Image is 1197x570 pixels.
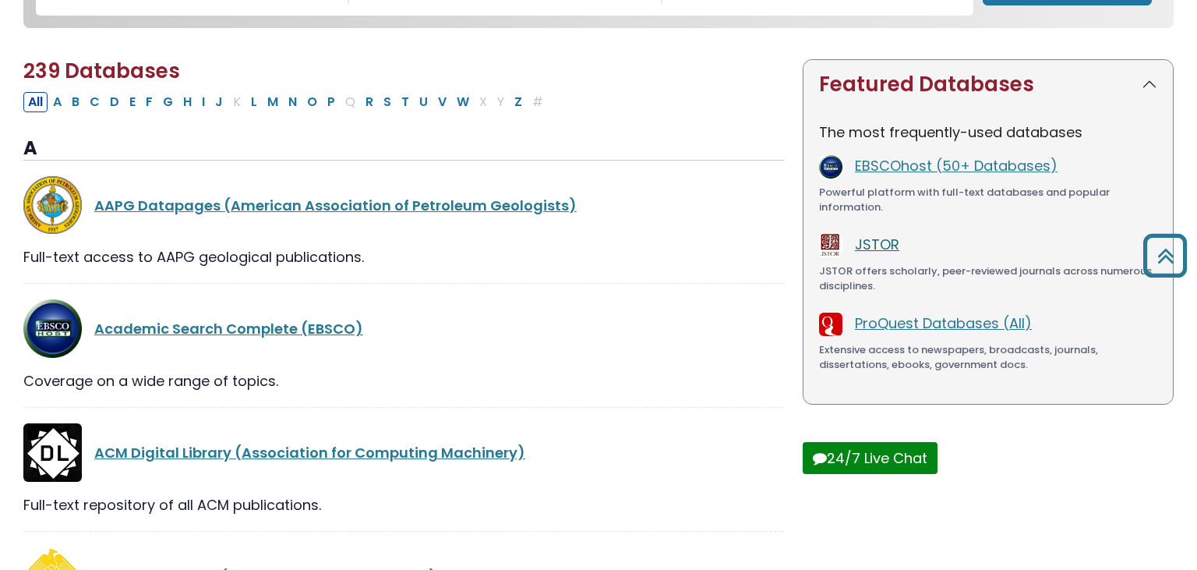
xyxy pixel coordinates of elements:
button: Featured Databases [803,60,1173,109]
button: Filter Results T [397,92,414,112]
button: Filter Results O [302,92,322,112]
button: Filter Results P [323,92,340,112]
a: EBSCOhost (50+ Databases) [855,156,1058,175]
a: ProQuest Databases (All) [855,313,1032,333]
div: Full-text access to AAPG geological publications. [23,246,784,267]
button: Filter Results S [379,92,396,112]
p: The most frequently-used databases [819,122,1157,143]
button: 24/7 Live Chat [803,442,937,474]
button: Filter Results R [361,92,378,112]
button: Filter Results B [67,92,84,112]
button: Filter Results C [85,92,104,112]
button: Filter Results N [284,92,302,112]
div: JSTOR offers scholarly, peer-reviewed journals across numerous disciplines. [819,264,1157,294]
a: Academic Search Complete (EBSCO) [94,319,363,338]
button: Filter Results U [415,92,433,112]
a: ACM Digital Library (Association for Computing Machinery) [94,443,525,462]
div: Coverage on a wide range of topics. [23,370,784,391]
div: Full-text repository of all ACM publications. [23,494,784,515]
button: Filter Results Z [510,92,527,112]
a: AAPG Datapages (American Association of Petroleum Geologists) [94,196,577,215]
button: Filter Results I [197,92,210,112]
h3: A [23,137,784,161]
button: Filter Results E [125,92,140,112]
div: Alpha-list to filter by first letter of database name [23,91,549,111]
a: JSTOR [855,235,899,254]
button: Filter Results A [48,92,66,112]
button: Filter Results H [178,92,196,112]
button: Filter Results G [158,92,178,112]
button: Filter Results L [246,92,262,112]
a: Back to Top [1137,241,1193,270]
button: Filter Results D [105,92,124,112]
button: Filter Results V [433,92,451,112]
div: Extensive access to newspapers, broadcasts, journals, dissertations, ebooks, government docs. [819,342,1157,373]
div: Powerful platform with full-text databases and popular information. [819,185,1157,215]
button: Filter Results J [210,92,228,112]
button: Filter Results W [452,92,474,112]
button: Filter Results F [141,92,157,112]
button: All [23,92,48,112]
button: Filter Results M [263,92,283,112]
span: 239 Databases [23,57,180,85]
